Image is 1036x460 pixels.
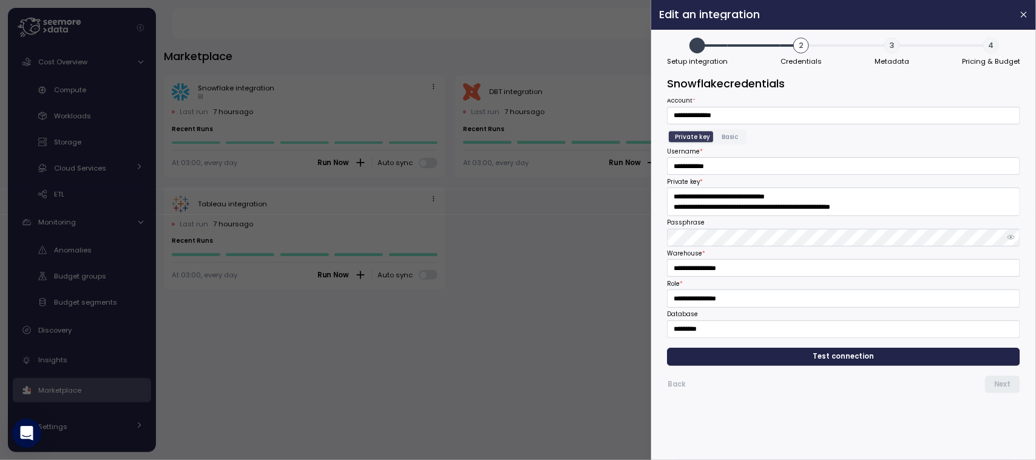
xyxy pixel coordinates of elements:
[667,376,686,393] button: Back
[659,9,1009,20] h2: Edit an integration
[962,58,1020,65] span: Pricing & Budget
[983,38,999,53] span: 4
[667,348,1020,365] button: Test connection
[780,38,822,68] button: 2Credentials
[793,38,809,53] span: 2
[722,132,739,141] span: Basic
[985,376,1020,393] button: Next
[813,348,875,365] span: Test connection
[667,58,728,65] span: Setup integration
[875,58,909,65] span: Metadata
[884,38,900,53] span: 3
[12,419,41,448] div: Open Intercom Messenger
[994,376,1011,393] span: Next
[875,38,909,68] button: 3Metadata
[962,38,1020,68] button: 4Pricing & Budget
[675,132,710,141] span: Private key
[668,376,686,393] span: Back
[780,58,822,65] span: Credentials
[667,76,1020,91] h3: Snowflake credentials
[667,38,728,68] button: Setup integration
